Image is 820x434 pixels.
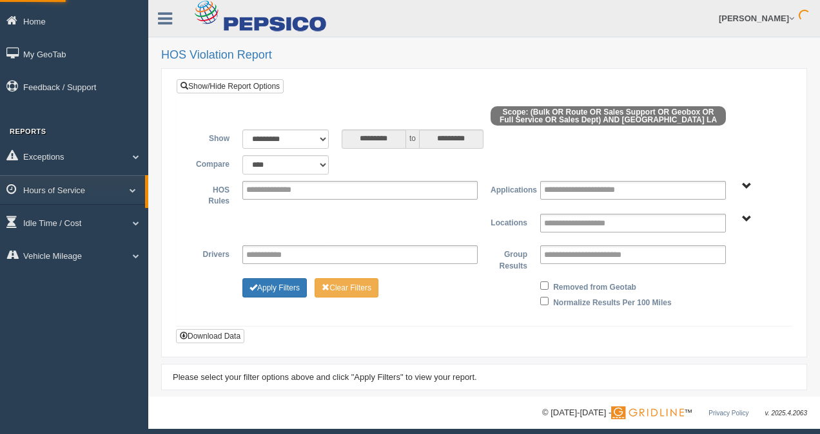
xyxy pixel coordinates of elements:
label: Removed from Geotab [553,278,636,294]
label: Applications [484,181,534,196]
label: Drivers [186,245,236,261]
label: Show [186,129,236,145]
a: Show/Hide Report Options [177,79,284,93]
span: Scope: (Bulk OR Route OR Sales Support OR Geobox OR Full Service OR Sales Dept) AND [GEOGRAPHIC_D... [491,106,726,126]
a: Privacy Policy [708,410,748,417]
label: HOS Rules [186,181,236,207]
label: Normalize Results Per 100 Miles [553,294,671,309]
span: v. 2025.4.2063 [765,410,807,417]
button: Change Filter Options [315,278,378,297]
h2: HOS Violation Report [161,49,807,62]
span: Please select your filter options above and click "Apply Filters" to view your report. [173,372,477,382]
img: Gridline [611,406,684,419]
label: Compare [186,155,236,171]
label: Group Results [484,245,534,272]
label: Locations [484,214,534,229]
button: Download Data [176,329,244,343]
div: © [DATE]-[DATE] - ™ [542,406,807,420]
span: to [406,129,419,149]
button: Change Filter Options [242,278,307,297]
